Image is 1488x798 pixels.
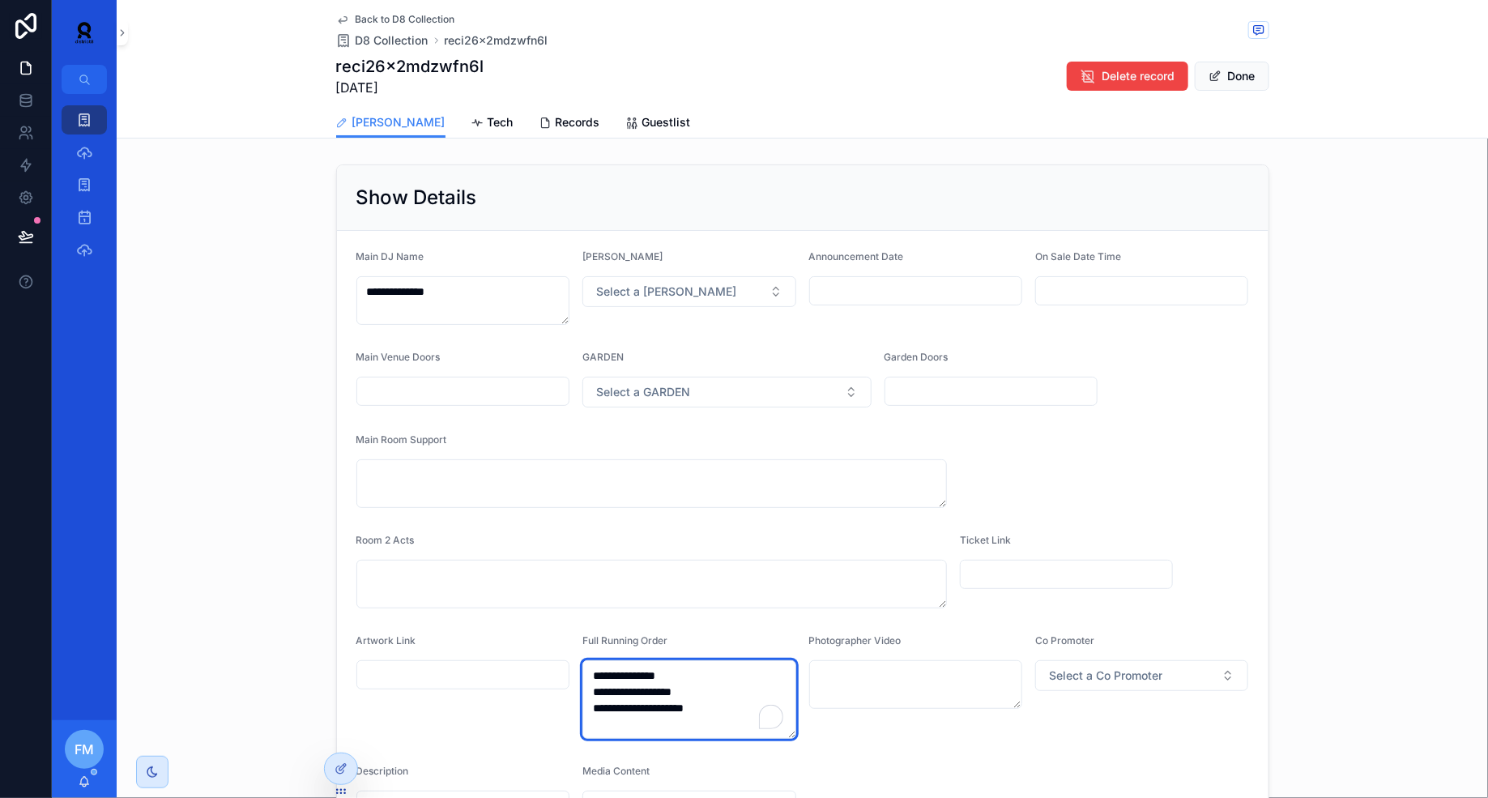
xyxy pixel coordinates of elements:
[336,108,446,139] a: [PERSON_NAME]
[336,32,428,49] a: D8 Collection
[582,765,650,777] span: Media Content
[1035,634,1094,647] span: Co Promoter
[582,351,624,363] span: GARDEN
[809,634,902,647] span: Photographer Video
[488,114,514,130] span: Tech
[626,108,691,140] a: Guestlist
[1102,68,1175,84] span: Delete record
[356,765,409,777] span: Description
[582,660,796,739] textarea: To enrich screen reader interactions, please activate Accessibility in Grammarly extension settings
[352,114,446,130] span: [PERSON_NAME]
[582,276,796,307] button: Select Button
[356,250,424,262] span: Main DJ Name
[1067,62,1188,91] button: Delete record
[356,351,441,363] span: Main Venue Doors
[471,108,514,140] a: Tech
[642,114,691,130] span: Guestlist
[960,534,1011,546] span: Ticket Link
[556,114,600,130] span: Records
[582,634,667,647] span: Full Running Order
[445,32,548,49] a: reci26x2mdzwfn6l
[1049,668,1162,684] span: Select a Co Promoter
[809,250,904,262] span: Announcement Date
[582,250,663,262] span: [PERSON_NAME]
[885,351,949,363] span: Garden Doors
[356,534,415,546] span: Room 2 Acts
[52,94,117,285] div: scrollable content
[1035,250,1121,262] span: On Sale Date Time
[539,108,600,140] a: Records
[65,19,104,45] img: App logo
[582,377,872,408] button: Select Button
[1035,660,1249,691] button: Select Button
[336,78,484,97] span: [DATE]
[336,55,484,78] h1: reci26x2mdzwfn6l
[1195,62,1269,91] button: Done
[596,384,690,400] span: Select a GARDEN
[356,634,416,647] span: Artwork Link
[356,433,447,446] span: Main Room Support
[596,284,736,300] span: Select a [PERSON_NAME]
[356,185,477,211] h2: Show Details
[75,740,94,759] span: FM
[356,13,455,26] span: Back to D8 Collection
[356,32,428,49] span: D8 Collection
[336,13,455,26] a: Back to D8 Collection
